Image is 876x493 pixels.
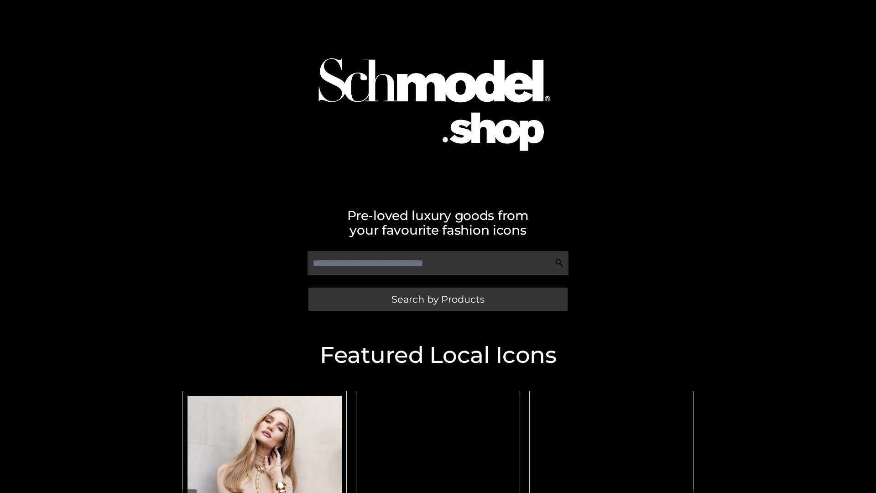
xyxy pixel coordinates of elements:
a: Search by Products [308,288,568,311]
img: Search Icon [555,258,564,267]
span: Search by Products [391,294,485,304]
h2: Featured Local Icons​ [178,344,698,367]
h2: Pre-loved luxury goods from your favourite fashion icons [178,208,698,237]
